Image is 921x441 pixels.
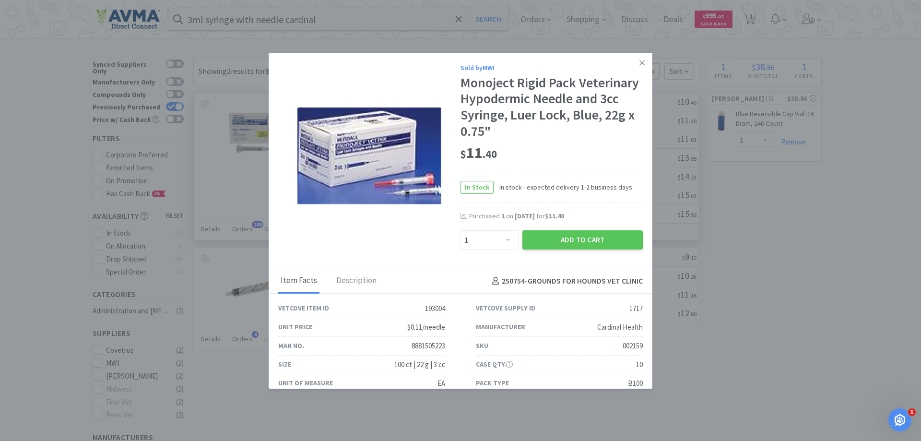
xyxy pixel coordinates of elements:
div: Man No. [278,340,304,351]
iframe: Intercom live chat [888,408,911,431]
div: Unit Price [278,322,312,332]
button: Add to Cart [522,230,643,250]
span: [DATE] [515,212,535,220]
div: Pack Type [476,378,509,388]
span: $11.40 [545,212,564,220]
div: EA [437,378,445,389]
div: 100 ct | 22 g | 3 cc [394,359,445,370]
h4: 250754 - GROUNDS FOR HOUNDS VET CLINIC [488,275,643,287]
div: Case Qty. [476,359,513,369]
span: $ [460,147,466,161]
div: Manufacturer [476,322,525,332]
div: Purchased on for [469,212,643,221]
span: . 40 [483,147,497,161]
span: In stock - expected delivery 1-2 business days [494,182,632,192]
div: 8881505223 [412,340,445,352]
div: Vetcove Item ID [278,303,329,313]
div: 002159 [623,340,643,352]
div: Size [278,359,291,369]
div: 10 [636,359,643,370]
img: bedb42309558484fad267d9b3d8abc35_1717.png [297,107,441,204]
div: Sold by MWI [460,62,643,73]
div: Vetcove Supply ID [476,303,535,313]
div: Unit of Measure [278,378,333,388]
div: Description [334,269,379,293]
div: B100 [628,378,643,389]
span: 1 [908,408,916,416]
div: Item Facts [278,269,319,293]
span: 1 [501,212,505,220]
div: SKU [476,340,488,351]
div: 1717 [629,303,643,314]
div: 193004 [425,303,445,314]
span: In Stock [461,181,493,193]
div: Cardinal Health [597,322,643,333]
span: 11 [460,143,497,162]
div: $0.11/needle [407,322,445,333]
div: Monoject Rigid Pack Veterinary Hypodermic Needle and 3cc Syringe, Luer Lock, Blue, 22g x 0.75" [460,75,643,139]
